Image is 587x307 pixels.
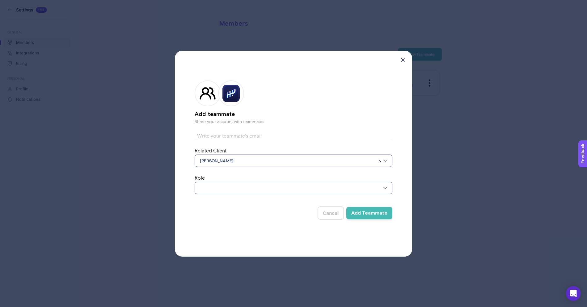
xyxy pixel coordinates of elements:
h2: Add teammate [195,110,392,119]
div: Open Intercom Messenger [566,286,581,301]
img: svg%3e [383,186,387,190]
label: Role [195,176,205,181]
p: Share your account with teammates [195,119,392,125]
input: Write your teammate’s email [195,132,392,140]
button: Cancel [318,207,344,220]
img: svg%3e [383,159,387,163]
span: [PERSON_NAME] [200,158,375,164]
span: Feedback [4,2,23,7]
label: Related Client [195,148,226,153]
button: Add Teammate [346,207,392,219]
